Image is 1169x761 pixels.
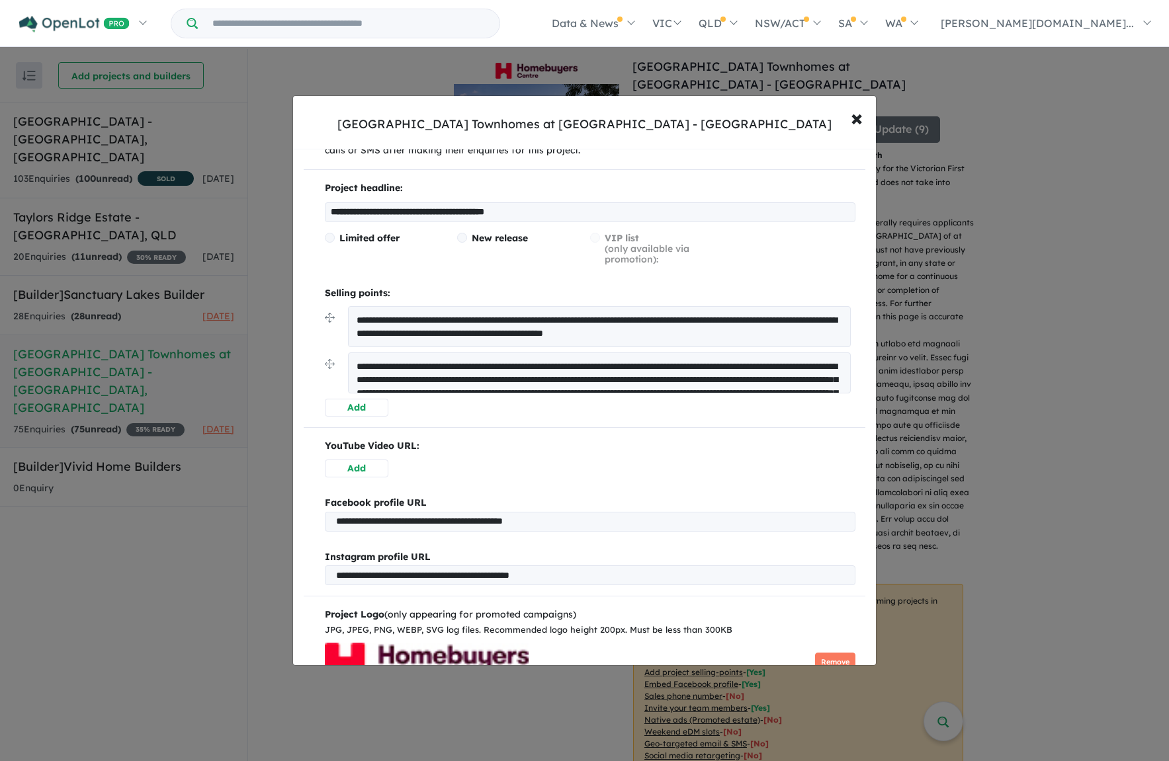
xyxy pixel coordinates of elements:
[325,438,856,454] p: YouTube Video URL:
[325,359,335,369] img: drag.svg
[325,286,856,301] p: Selling points:
[472,232,528,244] span: New release
[325,551,431,563] b: Instagram profile URL
[815,653,855,672] button: Remove
[337,116,832,133] div: [GEOGRAPHIC_DATA] Townhomes at [GEOGRAPHIC_DATA] - [GEOGRAPHIC_DATA]
[200,9,497,38] input: Try estate name, suburb, builder or developer
[325,180,856,196] p: Project headline:
[325,313,335,323] img: drag.svg
[851,103,863,132] span: ×
[325,608,384,620] b: Project Logo
[325,399,388,417] button: Add
[325,607,856,623] div: (only appearing for promoted campaigns)
[325,623,856,637] div: JPG, JPEG, PNG, WEBP, SVG log files. Recommended logo height 200px. Must be less than 300KB
[19,16,130,32] img: Openlot PRO Logo White
[941,17,1134,30] span: [PERSON_NAME][DOMAIN_NAME]...
[325,460,388,477] button: Add
[325,497,427,508] b: Facebook profile URL
[339,232,400,244] span: Limited offer
[325,643,529,682] img: Homebuyers%20Centre%20Townhomes%20at%20Stockland%20Highlands%20-%20Craigieburn%20Logo_0.jpg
